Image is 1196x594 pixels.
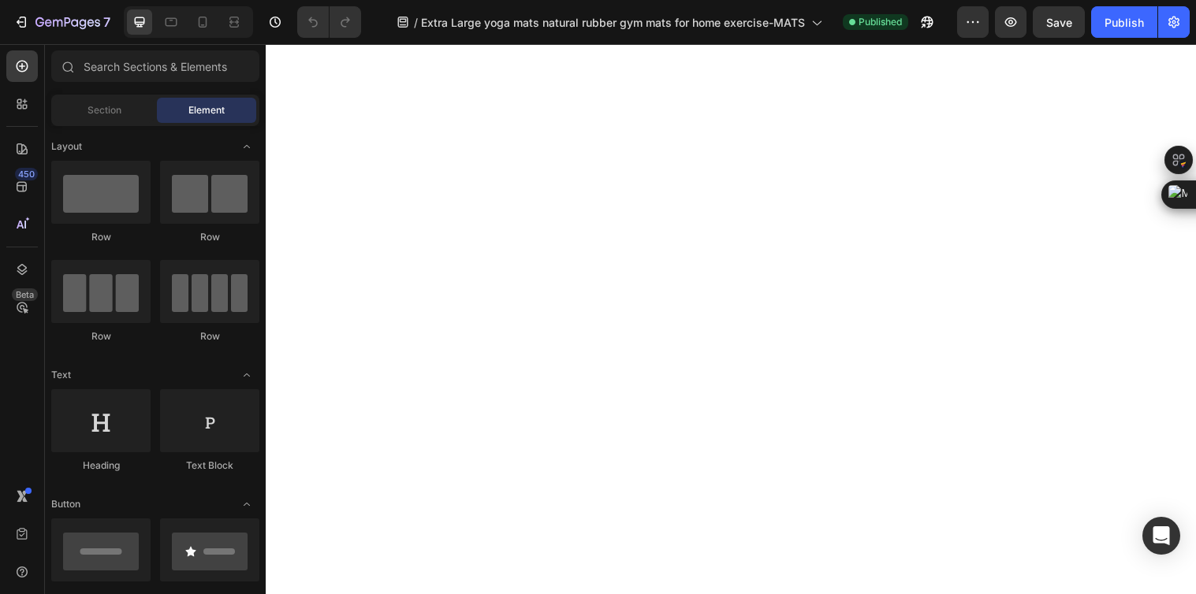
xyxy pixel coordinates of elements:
span: Toggle open [234,492,259,517]
span: Button [51,497,80,511]
span: / [414,14,418,31]
div: 450 [15,168,38,180]
button: Publish [1091,6,1157,38]
span: Extra Large yoga mats natural rubber gym mats for home exercise-MATS [421,14,805,31]
div: Row [160,230,259,244]
div: Row [51,329,151,343]
span: Save [1046,16,1072,29]
span: Text [51,368,71,382]
div: Open Intercom Messenger [1142,517,1180,555]
span: Toggle open [234,134,259,159]
iframe: Design area [265,44,1196,594]
div: Row [51,230,151,244]
div: Text Block [160,458,259,473]
span: Element [188,103,225,117]
span: Toggle open [234,362,259,388]
input: Search Sections & Elements [51,50,259,82]
button: Save [1033,6,1085,38]
div: Undo/Redo [297,6,361,38]
span: Section [88,103,121,117]
p: 7 [103,13,110,32]
div: Row [160,329,259,343]
button: 7 [6,6,117,38]
div: Beta [12,288,38,301]
div: Heading [51,458,151,473]
div: Publish [1105,14,1144,31]
span: Layout [51,139,82,154]
span: Published [859,15,902,29]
